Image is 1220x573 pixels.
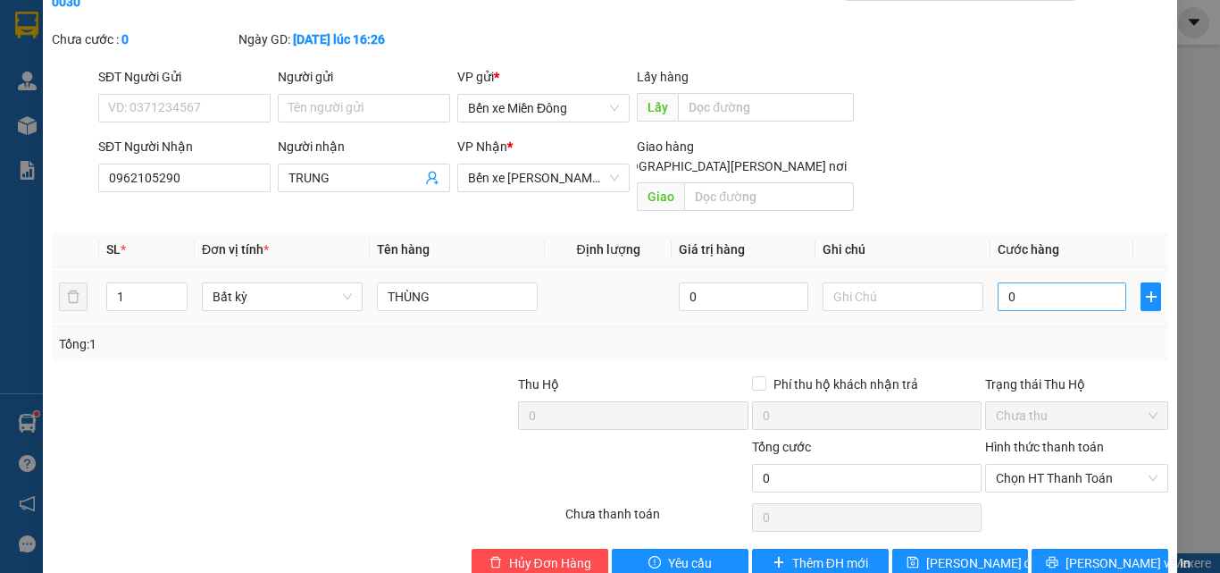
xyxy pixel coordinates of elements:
span: Chưa thu [996,402,1157,429]
div: SĐT Người Gửi [98,67,271,87]
span: Đơn vị tính [202,242,269,257]
span: Thu Hộ [518,377,559,392]
span: [GEOGRAPHIC_DATA][PERSON_NAME] nơi [603,156,854,176]
li: VP Bến xe Miền Đông [9,97,123,136]
span: plus [773,556,785,570]
span: Lấy hàng [637,70,689,84]
div: Chưa cước : [52,29,235,49]
div: Người gửi [278,67,450,87]
span: Thêm ĐH mới [792,553,868,573]
span: Giao hàng [637,139,694,154]
span: Tổng cước [752,440,811,454]
th: Ghi chú [815,232,990,267]
input: Dọc đường [684,182,854,211]
span: delete [489,556,502,570]
div: Trạng thái Thu Hộ [985,375,1168,394]
span: printer [1046,556,1058,570]
span: user-add [425,171,439,185]
span: Bến xe Miền Đông [468,95,619,122]
input: Dọc đường [678,93,854,122]
span: [PERSON_NAME] đổi [926,553,1041,573]
span: [PERSON_NAME] và In [1065,553,1191,573]
span: Định lượng [576,242,639,257]
div: Người nhận [278,137,450,156]
b: [DATE] lúc 16:26 [293,32,385,46]
label: Hình thức thanh toán [985,440,1104,454]
span: Tên hàng [377,242,430,257]
span: save [907,556,919,570]
button: delete [59,282,88,311]
li: Rạng Đông Buslines [9,9,259,76]
input: VD: Bàn, Ghế [377,282,538,311]
span: Giá trị hàng [679,242,745,257]
span: plus [1141,290,1160,304]
div: Tổng: 1 [59,334,472,354]
div: Ngày GD: [238,29,422,49]
span: Chọn HT Thanh Toán [996,465,1157,492]
span: Cước hàng [998,242,1059,257]
li: VP Bến xe [PERSON_NAME][GEOGRAPHIC_DATA][PERSON_NAME] [123,97,238,175]
span: SL [106,242,121,257]
span: VP Nhận [457,139,507,154]
input: Ghi Chú [823,282,983,311]
div: VP gửi [457,67,630,87]
button: plus [1141,282,1161,311]
b: 0 [121,32,129,46]
span: exclamation-circle [648,556,661,570]
span: Hủy Đơn Hàng [509,553,591,573]
span: Giao [637,182,684,211]
span: Bến xe Quảng Ngãi [468,164,619,191]
span: Bất kỳ [213,283,352,310]
span: Yêu cầu [668,553,712,573]
span: Lấy [637,93,678,122]
span: Phí thu hộ khách nhận trả [766,375,925,394]
div: Chưa thanh toán [564,504,750,535]
div: SĐT Người Nhận [98,137,271,156]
